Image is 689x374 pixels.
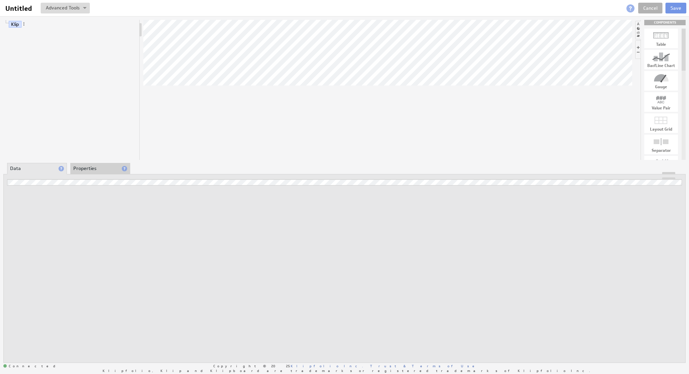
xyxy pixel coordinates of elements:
div: Bar/Line Chart [644,64,678,68]
div: Separator [644,148,678,152]
li: Data [7,163,67,174]
span: More actions [22,22,26,26]
span: Copyright © 2025 [213,364,363,368]
input: Untitled [3,3,37,14]
div: Layout Grid [644,127,678,131]
div: Value Pair [644,106,678,110]
div: Drag & drop components onto the workspace [644,20,686,25]
a: Klipfolio Inc. [291,364,363,368]
img: button-savedrop.png [83,7,86,10]
span: Klipfolio, Klip and Klipboard are trademarks or registered trademarks of Klipfolio Inc. [103,369,590,372]
span: Connected: ID: dpnc-25 Online: true [3,364,59,368]
li: Hide or show the component controls palette [635,40,641,59]
li: Properties [70,163,130,174]
div: Gauge [644,85,678,89]
a: Trust & Terms of Use [370,364,479,368]
a: Klip [9,21,22,28]
button: Save [665,3,686,13]
a: Cancel [638,3,662,13]
li: Hide or show the component palette [635,21,641,39]
div: Table [644,42,678,46]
